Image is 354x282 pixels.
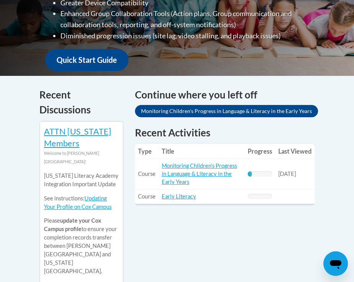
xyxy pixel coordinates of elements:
a: ATTN [US_STATE] Members [44,126,111,148]
p: [US_STATE] Literacy Academy Integration Important Update [44,172,119,189]
li: Enhanced Group Collaboration Tools (Action plans, Group communication and collaboration tools, re... [60,8,309,30]
th: Progress [245,144,275,159]
span: [DATE] [278,171,296,177]
th: Type [135,144,159,159]
div: Progress, % [248,171,252,177]
h4: Recent Discussions [39,87,123,117]
b: update your Cox Campus profile [44,217,101,232]
h4: Continue where you left off [135,87,315,102]
li: Diminished progression issues (site lag, video stalling, and playback issues) [60,30,309,41]
p: See instructions: [44,194,119,211]
a: Early Literacy [162,193,196,200]
div: Welcome to [PERSON_NAME][GEOGRAPHIC_DATA]! [44,149,119,166]
span: Course [138,193,156,200]
th: Title [159,144,245,159]
span: Course [138,171,156,177]
a: Monitoring Children's Progress in Language & Literacy in the Early Years [135,105,318,117]
h1: Recent Activities [135,126,315,139]
a: Quick Start Guide [45,49,128,71]
iframe: Button to launch messaging window [323,251,348,276]
div: Please to ensure your completion records transfer between [PERSON_NAME][GEOGRAPHIC_DATA] and [US_... [44,166,119,281]
a: Monitoring Children's Progress in Language & Literacy in the Early Years [162,162,237,185]
th: Last Viewed [275,144,315,159]
a: Updating Your Profile on Cox Campus [44,195,112,210]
